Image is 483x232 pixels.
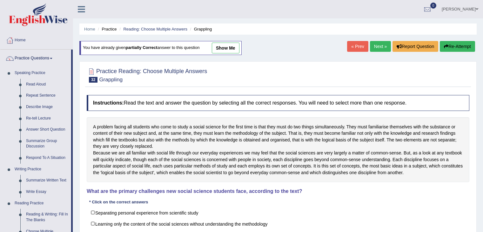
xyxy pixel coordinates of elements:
li: Practice [96,26,117,32]
a: Write Essay [23,186,71,198]
h4: Read the text and answer the question by selecting all the correct responses. You will need to se... [87,95,469,111]
div: You have already given answer to this question [79,41,242,55]
a: Writing Practice [12,164,71,175]
span: 0 [430,3,437,9]
button: Re-Attempt [440,41,475,52]
a: Summarize Written Text [23,175,71,186]
a: Home [84,27,95,31]
a: Repeat Sentence [23,90,71,101]
b: partially correct [126,45,158,50]
small: Grappling [99,77,123,83]
h4: What are the primary challenges new social science students face, according to the text? [87,188,469,194]
a: Reading: Choose Multiple Answers [123,27,187,31]
label: Separating personal experience from scientific study [87,207,469,218]
div: * Click on the correct answers [87,199,151,205]
h2: Practice Reading: Choose Multiple Answers [87,67,207,83]
a: Practice Questions [0,50,71,65]
a: Re-tell Lecture [23,113,71,124]
span: 32 [89,77,97,83]
a: Speaking Practice [12,67,71,79]
a: Next » [370,41,391,52]
a: Reading & Writing: Fill In The Blanks [23,209,71,226]
a: Read Aloud [23,79,71,90]
div: A problem facing all students who come to study a social science for the first time is that they ... [87,117,469,182]
a: Reading Practice [12,198,71,209]
a: Answer Short Question [23,124,71,135]
a: « Prev [347,41,368,52]
a: Respond To A Situation [23,152,71,164]
a: Summarize Group Discussion [23,135,71,152]
button: Report Question [392,41,438,52]
a: Home [0,31,73,47]
b: Instructions: [93,100,124,106]
li: Grappling [189,26,212,32]
a: Describe Image [23,101,71,113]
label: Learning only the content of the social sciences without understanding the methodology [87,218,469,229]
a: show me [212,43,239,53]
